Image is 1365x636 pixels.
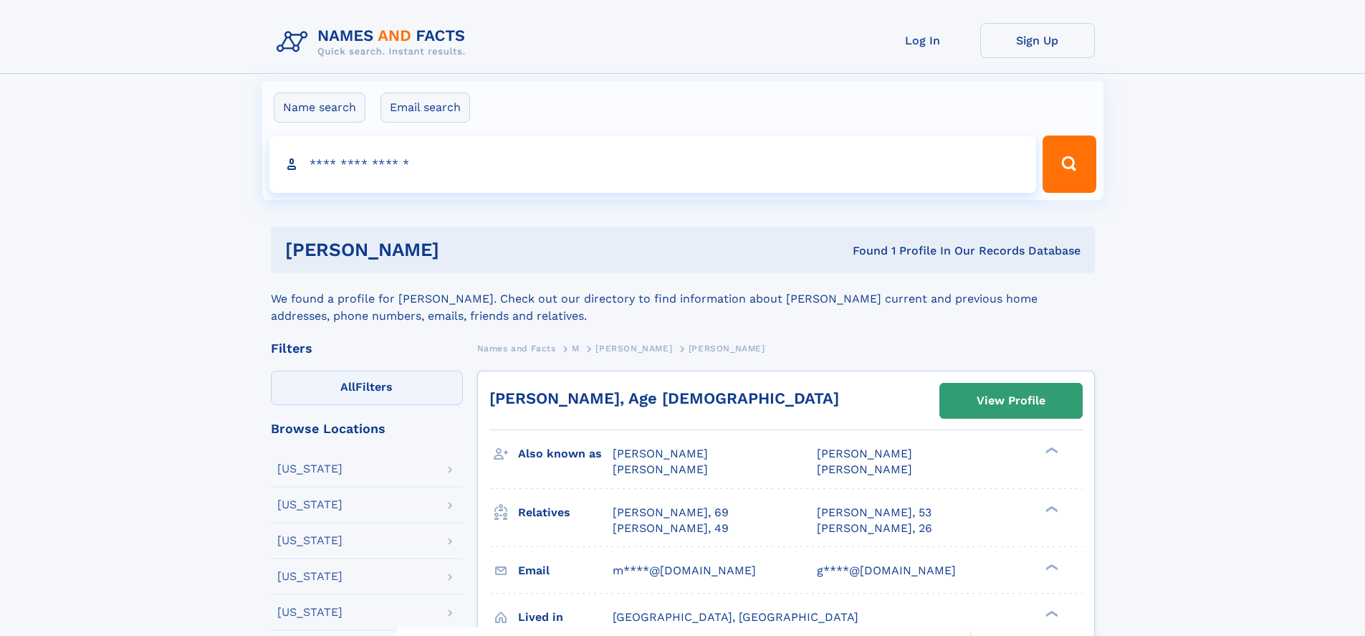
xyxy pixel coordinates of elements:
[1042,446,1059,455] div: ❯
[1042,609,1059,618] div: ❯
[271,371,463,405] label: Filters
[277,607,343,618] div: [US_STATE]
[595,339,672,357] a: [PERSON_NAME]
[866,23,980,58] a: Log In
[269,136,1037,193] input: search input
[817,462,912,476] span: [PERSON_NAME]
[613,462,708,476] span: [PERSON_NAME]
[572,339,580,357] a: M
[489,389,839,407] a: [PERSON_NAME], Age [DEMOGRAPHIC_DATA]
[817,447,912,460] span: [PERSON_NAME]
[271,273,1095,325] div: We found a profile for [PERSON_NAME]. Check out our directory to find information about [PERSON_N...
[1042,504,1059,513] div: ❯
[518,559,613,583] h3: Email
[572,343,580,353] span: M
[613,521,729,536] a: [PERSON_NAME], 49
[646,243,1081,259] div: Found 1 Profile In Our Records Database
[271,23,477,62] img: Logo Names and Facts
[477,339,556,357] a: Names and Facts
[518,442,613,466] h3: Also known as
[271,422,463,435] div: Browse Locations
[817,505,931,521] a: [PERSON_NAME], 53
[940,384,1082,418] a: View Profile
[277,535,343,546] div: [US_STATE]
[340,380,355,394] span: All
[980,23,1095,58] a: Sign Up
[285,241,646,259] h1: [PERSON_NAME]
[977,384,1045,417] div: View Profile
[817,521,932,536] a: [PERSON_NAME], 26
[613,505,729,521] a: [PERSON_NAME], 69
[1043,136,1096,193] button: Search Button
[518,605,613,630] h3: Lived in
[271,342,463,355] div: Filters
[277,571,343,582] div: [US_STATE]
[613,447,708,460] span: [PERSON_NAME]
[277,463,343,475] div: [US_STATE]
[277,499,343,511] div: [US_STATE]
[689,343,765,353] span: [PERSON_NAME]
[595,343,672,353] span: [PERSON_NAME]
[380,92,470,123] label: Email search
[518,500,613,525] h3: Relatives
[1042,562,1059,571] div: ❯
[274,92,365,123] label: Name search
[613,610,858,624] span: [GEOGRAPHIC_DATA], [GEOGRAPHIC_DATA]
